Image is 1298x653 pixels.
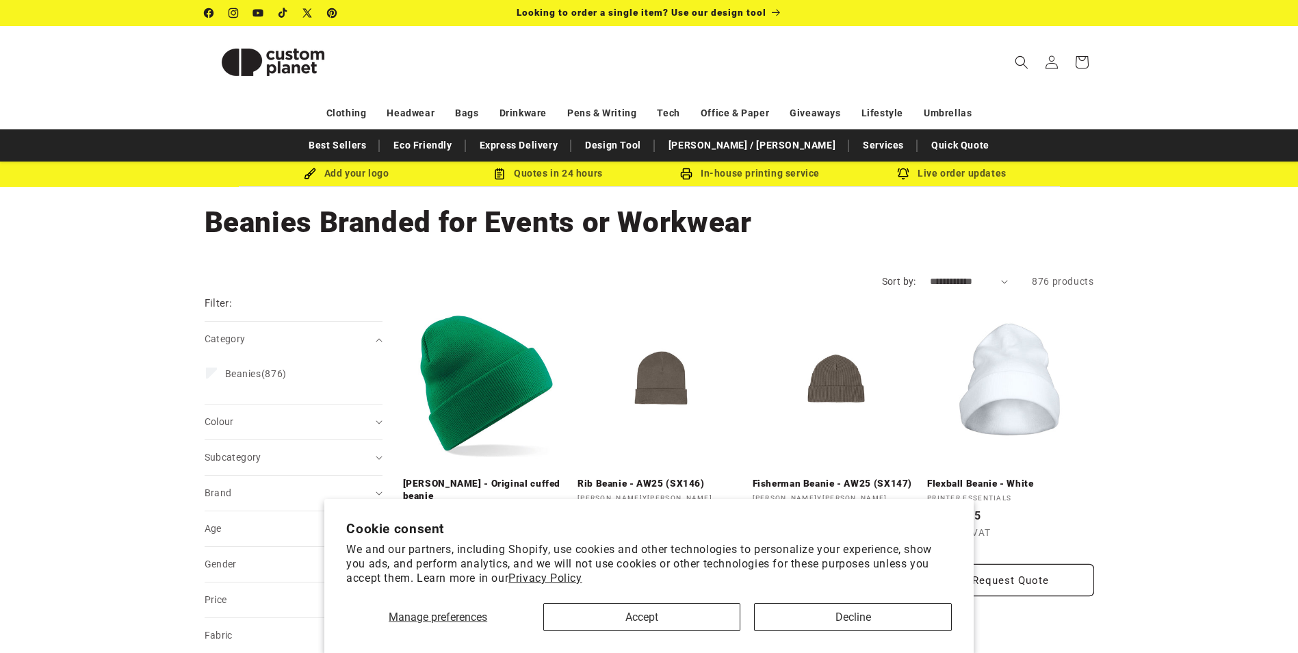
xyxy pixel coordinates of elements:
summary: Brand (0 selected) [205,476,382,511]
a: Bags [455,101,478,125]
summary: Search [1007,47,1037,77]
a: Services [856,133,911,157]
a: Express Delivery [473,133,565,157]
a: Office & Paper [701,101,769,125]
span: Gender [205,559,237,569]
button: Accept [543,603,740,631]
div: In-house printing service [649,165,851,182]
p: We and our partners, including Shopify, use cookies and other technologies to personalize your ex... [346,543,952,585]
a: Umbrellas [924,101,972,125]
summary: Age (0 selected) [205,511,382,546]
a: Rib Beanie - AW25 (SX146) [577,478,744,490]
summary: Colour (0 selected) [205,405,382,439]
span: Fabric [205,630,233,641]
span: (876) [225,368,287,380]
img: Order updates [897,168,909,180]
a: Design Tool [578,133,648,157]
a: Custom Planet [199,26,346,98]
summary: Category (0 selected) [205,322,382,357]
span: Age [205,523,222,534]
span: Colour [205,416,234,427]
a: Tech [657,101,679,125]
span: Category [205,333,246,344]
a: Pens & Writing [567,101,636,125]
span: Manage preferences [389,611,487,624]
img: Brush Icon [304,168,316,180]
a: [PERSON_NAME] / [PERSON_NAME] [662,133,842,157]
a: Eco Friendly [387,133,458,157]
button: Manage preferences [346,603,530,631]
h1: Beanies Branded for Events or Workwear [205,204,1094,241]
h2: Cookie consent [346,521,952,537]
a: Headwear [387,101,434,125]
span: Subcategory [205,452,261,463]
span: Beanies [225,368,261,379]
span: 876 products [1032,276,1093,287]
a: Fisherman Beanie - AW25 (SX147) [753,478,920,490]
button: Decline [754,603,951,631]
a: Drinkware [499,101,547,125]
a: [PERSON_NAME] - Original cuffed beanie [403,478,570,502]
summary: Gender (0 selected) [205,547,382,582]
img: Order Updates Icon [493,168,506,180]
div: Quotes in 24 hours [447,165,649,182]
a: Best Sellers [302,133,373,157]
div: Live order updates [851,165,1053,182]
a: Flexball Beanie - White [927,478,1094,490]
a: Clothing [326,101,367,125]
summary: Fabric (0 selected) [205,618,382,653]
summary: Price [205,582,382,617]
div: Add your logo [246,165,447,182]
span: Looking to order a single item? Use our design tool [517,7,766,18]
a: Giveaways [790,101,840,125]
button: Request Quote [927,564,1094,596]
label: Sort by: [882,276,916,287]
span: Price [205,594,227,605]
summary: Subcategory (0 selected) [205,440,382,475]
img: In-house printing [680,168,692,180]
h2: Filter: [205,296,233,311]
a: Lifestyle [861,101,903,125]
a: Quick Quote [924,133,996,157]
a: Privacy Policy [508,572,582,585]
img: Custom Planet [205,31,341,93]
span: Brand [205,487,232,498]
